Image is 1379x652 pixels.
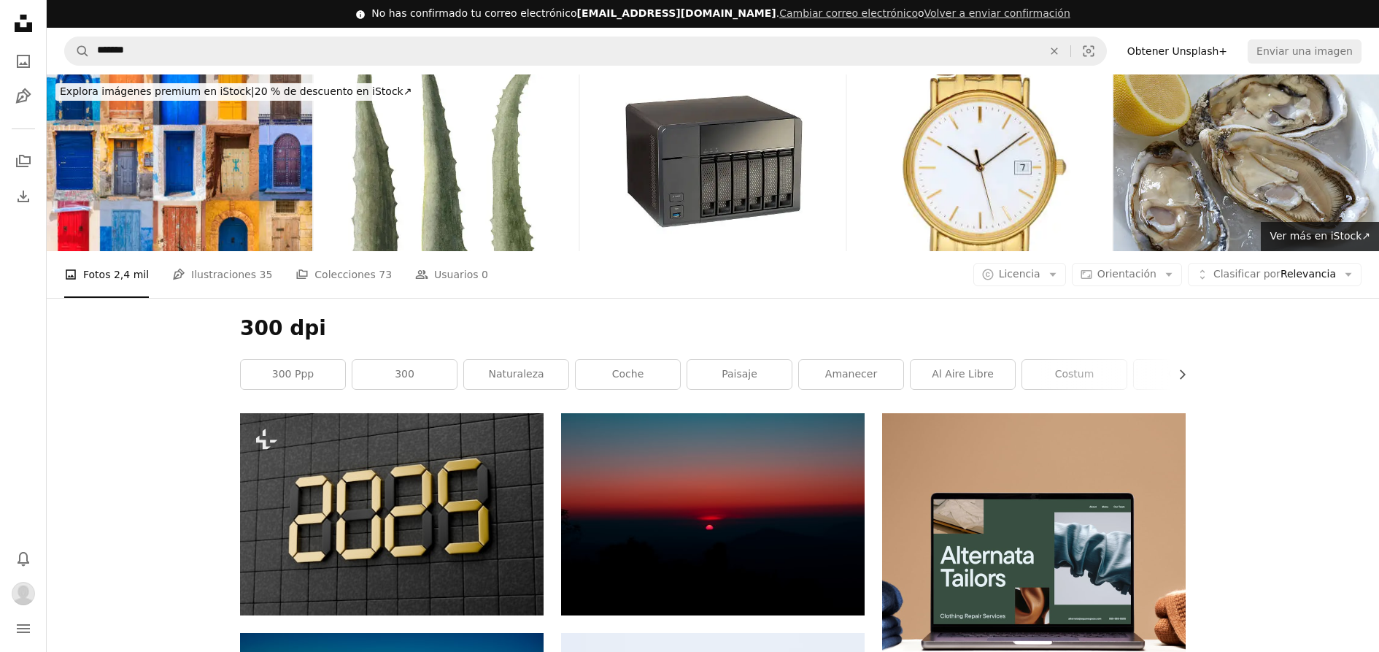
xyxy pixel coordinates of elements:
[847,74,1113,251] img: Reloj de pulsera de oro aislado en blanco
[779,7,918,19] a: Cambiar correo electrónico
[1213,268,1280,280] span: Clasificar por
[1119,39,1236,63] a: Obtener Unsplash+
[576,360,680,389] a: coche
[9,82,38,111] a: Ilustraciones
[379,266,392,283] span: 73
[47,74,425,110] a: Explora imágenes premium en iStock|20 % de descuento en iStock↗
[240,413,544,615] img: Un reloj que está al lado de una pared
[9,47,38,76] a: Fotos
[1071,37,1106,65] button: Búsqueda visual
[580,74,846,251] img: NAS en 6 compartimentos de alta definición
[371,7,1070,21] div: No has confirmado tu correo electrónico .
[1022,360,1127,389] a: costum
[47,74,312,251] img: colección de viejas puertas de madera (B1, 300dpi)
[240,315,1186,342] h1: 300 dpi
[352,360,457,389] a: 300
[314,74,579,251] img: Ilustración de acuarela de hojas de aloe, dibujada a mano. Suculenta, botánica, dibujada a mano. ...
[1134,360,1238,389] a: ciudad
[1261,222,1379,251] a: Ver más en iStock↗
[240,507,544,521] a: Un reloj que está al lado de una pared
[9,579,38,608] button: Perfil
[60,85,255,97] span: Explora imágenes premium en iStock |
[779,7,1070,19] span: o
[799,360,903,389] a: amanecer
[241,360,345,389] a: 300 ppp
[561,413,865,615] img: Silueta de la montaña durante la puesta del sol
[561,507,865,521] a: Silueta de la montaña durante la puesta del sol
[911,360,1015,389] a: al aire libre
[65,37,90,65] button: Buscar en Unsplash
[259,266,272,283] span: 35
[9,614,38,643] button: Menú
[464,360,568,389] a: naturaleza
[1113,74,1379,251] img: Ostras en hielo
[1213,267,1336,282] span: Relevancia
[973,263,1066,286] button: Licencia
[999,268,1040,280] span: Licencia
[1097,268,1156,280] span: Orientación
[576,7,776,19] span: [EMAIL_ADDRESS][DOMAIN_NAME]
[55,83,416,101] div: 20 % de descuento en iStock ↗
[1169,360,1186,389] button: desplazar lista a la derecha
[295,251,392,298] a: Colecciones 73
[12,582,35,605] img: Avatar del usuario Juan Francisco Bakun
[1248,39,1361,63] button: Enviar una imagen
[9,147,38,176] a: Colecciones
[1270,230,1370,242] span: Ver más en iStock ↗
[64,37,1107,66] form: Encuentra imágenes en todo el sitio
[482,266,488,283] span: 0
[687,360,792,389] a: paisaje
[415,251,488,298] a: Usuarios 0
[1038,37,1070,65] button: Borrar
[9,544,38,573] button: Notificaciones
[924,7,1070,21] button: Volver a enviar confirmación
[9,182,38,211] a: Historial de descargas
[1188,263,1361,286] button: Clasificar porRelevancia
[1072,263,1182,286] button: Orientación
[172,251,272,298] a: Ilustraciones 35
